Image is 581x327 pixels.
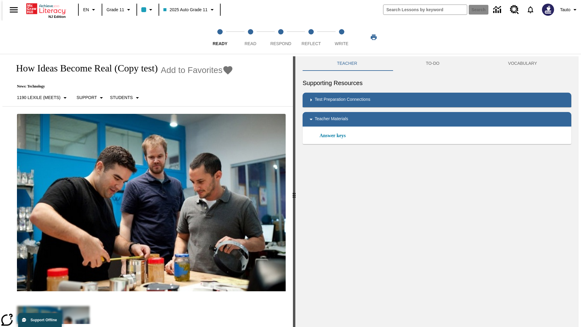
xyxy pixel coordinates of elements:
button: Open side menu [5,1,23,19]
div: reading [2,56,293,324]
span: Write [335,41,348,46]
button: Add to Favorites - How Ideas Become Real (Copy test) [161,65,233,75]
button: Class color is light blue. Change class color [139,4,157,15]
span: Grade 11 [107,7,124,13]
div: Test Preparation Connections [303,93,571,107]
p: Students [110,94,133,101]
img: Avatar [542,4,554,16]
button: Respond step 3 of 5 [263,21,298,54]
button: Profile/Settings [558,4,581,15]
button: Read step 2 of 5 [233,21,268,54]
button: VOCABULARY [474,56,571,71]
span: Ready [213,41,228,46]
h6: Supporting Resources [303,78,571,88]
span: NJ Edition [48,15,66,18]
div: Instructional Panel Tabs [303,56,571,71]
span: EN [83,7,89,13]
img: Quirky founder Ben Kaufman tests a new product with co-worker Gaz Brown and product inventor Jon ... [17,114,286,291]
p: Teacher Materials [315,116,348,123]
a: Answer keys, Will open in new browser window or tab [320,132,346,139]
div: Press Enter or Spacebar and then press right and left arrow keys to move the slider [293,56,295,327]
button: Support Offline [18,313,62,327]
button: Grade: Grade 11, Select a grade [104,4,135,15]
button: Class: 2025 Auto Grade 11, Select your class [161,4,218,15]
button: Scaffolds, Support [74,92,107,103]
span: Reflect [302,41,321,46]
button: Select Student [107,92,143,103]
span: 2025 Auto Grade 11 [163,7,207,13]
button: Reflect step 4 of 5 [294,21,329,54]
button: TO-DO [392,56,474,71]
span: Read [245,41,256,46]
button: Language: EN, Select a language [80,4,100,15]
span: Tauto [560,7,570,13]
div: Home [26,2,66,18]
span: Respond [270,41,291,46]
button: Write step 5 of 5 [324,21,359,54]
input: search field [383,5,467,15]
button: Select a new avatar [538,2,558,18]
p: 1190 Lexile (Meets) [17,94,61,101]
button: Teacher [303,56,392,71]
p: Support [77,94,97,101]
div: Teacher Materials [303,112,571,127]
button: Ready step 1 of 5 [202,21,238,54]
span: Add to Favorites [161,65,222,75]
button: Select Lexile, 1190 Lexile (Meets) [15,92,71,103]
p: News: Technology [10,84,233,89]
a: Resource Center, Will open in new tab [506,2,523,18]
div: activity [295,56,579,327]
span: Support Offline [31,318,57,322]
h1: How Ideas Become Real (Copy test) [10,63,158,74]
button: Print [364,32,383,43]
a: Data Center [490,2,506,18]
a: Notifications [523,2,538,18]
p: Test Preparation Connections [315,96,370,104]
